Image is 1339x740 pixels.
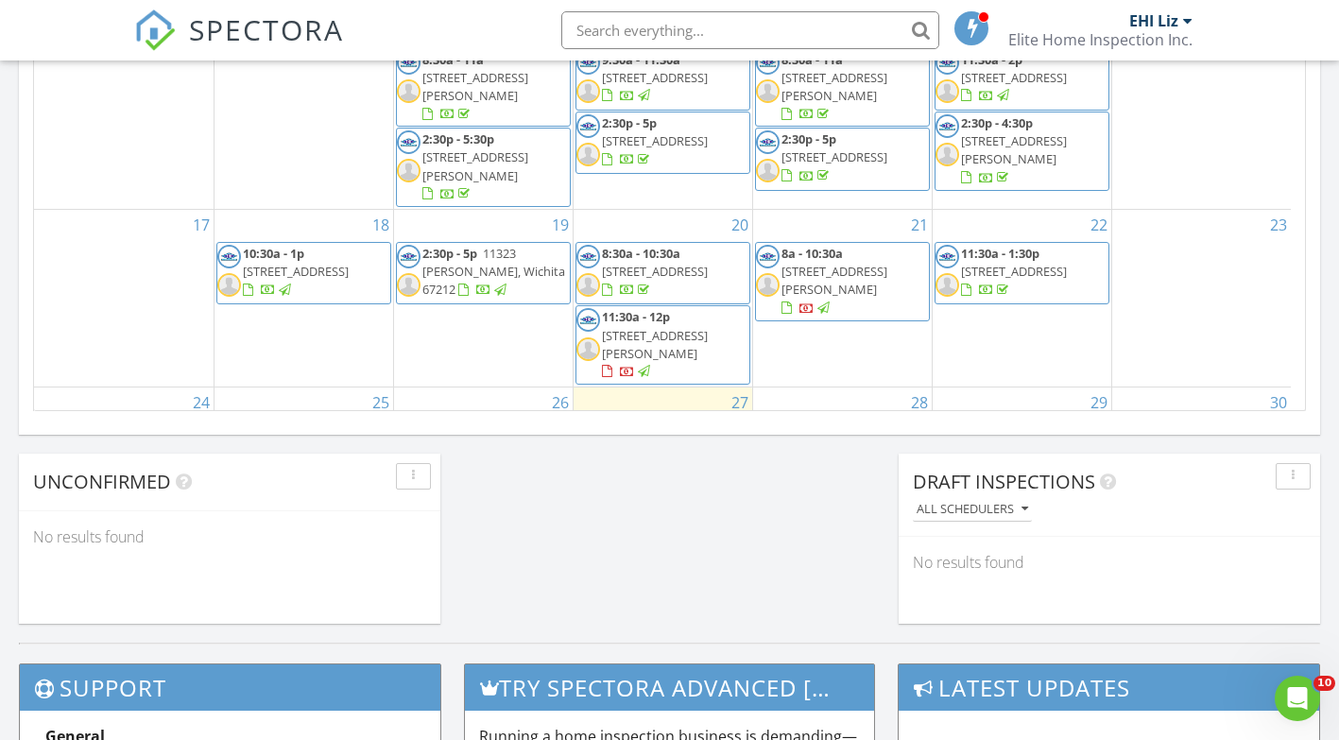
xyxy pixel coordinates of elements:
[602,308,708,380] a: 11:30a - 12p [STREET_ADDRESS][PERSON_NAME]
[393,387,573,645] td: Go to August 26, 2025
[573,209,752,387] td: Go to August 20, 2025
[575,48,750,111] a: 9:30a - 11:30a [STREET_ADDRESS]
[1008,30,1193,49] div: Elite Home Inspection Inc.
[214,209,393,387] td: Go to August 18, 2025
[602,114,708,167] a: 2:30p - 5p [STREET_ADDRESS]
[899,537,1320,588] div: No results found
[936,114,959,138] img: facebook_cover.jpg
[602,132,708,149] span: [STREET_ADDRESS]
[935,242,1109,304] a: 11:30a - 1:30p [STREET_ADDRESS]
[602,245,708,298] a: 8:30a - 10:30a [STREET_ADDRESS]
[781,51,843,68] span: 8:30a - 11a
[189,9,344,49] span: SPECTORA
[396,242,571,304] a: 2:30p - 5p 11323 [PERSON_NAME], Wichita 67212
[907,387,932,418] a: Go to August 28, 2025
[781,263,887,298] span: [STREET_ADDRESS][PERSON_NAME]
[756,51,780,75] img: facebook_cover.jpg
[781,130,836,147] span: 2:30p - 5p
[369,210,393,240] a: Go to August 18, 2025
[602,263,708,280] span: [STREET_ADDRESS]
[752,387,932,645] td: Go to August 28, 2025
[243,263,349,280] span: [STREET_ADDRESS]
[548,210,573,240] a: Go to August 19, 2025
[393,209,573,387] td: Go to August 19, 2025
[756,273,780,297] img: default-user-f0147aede5fd5fa78ca7ade42f37bd4542148d508eef1c3d3ea960f66861d68b.jpg
[393,15,573,209] td: Go to August 12, 2025
[397,159,421,182] img: default-user-f0147aede5fd5fa78ca7ade42f37bd4542148d508eef1c3d3ea960f66861d68b.jpg
[781,148,887,165] span: [STREET_ADDRESS]
[899,664,1319,711] h3: Latest Updates
[576,79,600,103] img: default-user-f0147aede5fd5fa78ca7ade42f37bd4542148d508eef1c3d3ea960f66861d68b.jpg
[961,51,1067,104] a: 11:30a - 2p [STREET_ADDRESS]
[465,664,874,711] h3: Try spectora advanced [DATE]
[422,245,477,262] span: 2:30p - 5p
[243,245,304,262] span: 10:30a - 1p
[1087,387,1111,418] a: Go to August 29, 2025
[576,114,600,138] img: facebook_cover.jpg
[936,51,959,75] img: facebook_cover.jpg
[728,387,752,418] a: Go to August 27, 2025
[369,387,393,418] a: Go to August 25, 2025
[1275,676,1320,721] iframe: Intercom live chat
[189,387,214,418] a: Go to August 24, 2025
[756,79,780,103] img: default-user-f0147aede5fd5fa78ca7ade42f37bd4542148d508eef1c3d3ea960f66861d68b.jpg
[134,26,344,65] a: SPECTORA
[422,245,565,298] a: 2:30p - 5p 11323 [PERSON_NAME], Wichita 67212
[422,51,484,68] span: 8:30a - 11a
[961,132,1067,167] span: [STREET_ADDRESS][PERSON_NAME]
[33,469,171,494] span: Unconfirmed
[907,210,932,240] a: Go to August 21, 2025
[781,245,843,262] span: 8a - 10:30a
[20,664,440,711] h3: Support
[217,245,241,268] img: facebook_cover.jpg
[576,51,600,75] img: facebook_cover.jpg
[575,305,750,385] a: 11:30a - 12p [STREET_ADDRESS][PERSON_NAME]
[932,209,1111,387] td: Go to August 22, 2025
[728,210,752,240] a: Go to August 20, 2025
[932,15,1111,209] td: Go to August 15, 2025
[936,79,959,103] img: default-user-f0147aede5fd5fa78ca7ade42f37bd4542148d508eef1c3d3ea960f66861d68b.jpg
[602,114,657,131] span: 2:30p - 5p
[1266,387,1291,418] a: Go to August 30, 2025
[576,273,600,297] img: default-user-f0147aede5fd5fa78ca7ade42f37bd4542148d508eef1c3d3ea960f66861d68b.jpg
[422,51,528,123] a: 8:30a - 11a [STREET_ADDRESS][PERSON_NAME]
[917,503,1028,516] div: All schedulers
[34,209,214,387] td: Go to August 17, 2025
[1313,676,1335,691] span: 10
[755,242,930,321] a: 8a - 10:30a [STREET_ADDRESS][PERSON_NAME]
[396,128,571,207] a: 2:30p - 5:30p [STREET_ADDRESS][PERSON_NAME]
[781,245,887,317] a: 8a - 10:30a [STREET_ADDRESS][PERSON_NAME]
[397,245,421,268] img: facebook_cover.jpg
[602,327,708,362] span: [STREET_ADDRESS][PERSON_NAME]
[34,15,214,209] td: Go to August 10, 2025
[34,387,214,645] td: Go to August 24, 2025
[397,273,421,297] img: default-user-f0147aede5fd5fa78ca7ade42f37bd4542148d508eef1c3d3ea960f66861d68b.jpg
[422,69,528,104] span: [STREET_ADDRESS][PERSON_NAME]
[602,51,680,68] span: 9:30a - 11:30a
[961,51,1022,68] span: 11:30a - 2p
[19,511,440,562] div: No results found
[397,130,421,154] img: facebook_cover.jpg
[573,15,752,209] td: Go to August 13, 2025
[397,79,421,103] img: default-user-f0147aede5fd5fa78ca7ade42f37bd4542148d508eef1c3d3ea960f66861d68b.jpg
[602,245,680,262] span: 8:30a - 10:30a
[755,48,930,128] a: 8:30a - 11a [STREET_ADDRESS][PERSON_NAME]
[961,114,1067,186] a: 2:30p - 4:30p [STREET_ADDRESS][PERSON_NAME]
[961,245,1067,298] a: 11:30a - 1:30p [STREET_ADDRESS]
[573,387,752,645] td: Go to August 27, 2025
[576,308,600,332] img: facebook_cover.jpg
[214,387,393,645] td: Go to August 25, 2025
[1111,15,1291,209] td: Go to August 16, 2025
[575,112,750,174] a: 2:30p - 5p [STREET_ADDRESS]
[422,245,565,298] span: 11323 [PERSON_NAME], Wichita 67212
[548,387,573,418] a: Go to August 26, 2025
[396,48,571,128] a: 8:30a - 11a [STREET_ADDRESS][PERSON_NAME]
[935,48,1109,111] a: 11:30a - 2p [STREET_ADDRESS]
[935,112,1109,191] a: 2:30p - 4:30p [STREET_ADDRESS][PERSON_NAME]
[781,51,887,123] a: 8:30a - 11a [STREET_ADDRESS][PERSON_NAME]
[602,69,708,86] span: [STREET_ADDRESS]
[1111,209,1291,387] td: Go to August 23, 2025
[217,273,241,297] img: default-user-f0147aede5fd5fa78ca7ade42f37bd4542148d508eef1c3d3ea960f66861d68b.jpg
[576,245,600,268] img: facebook_cover.jpg
[756,245,780,268] img: facebook_cover.jpg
